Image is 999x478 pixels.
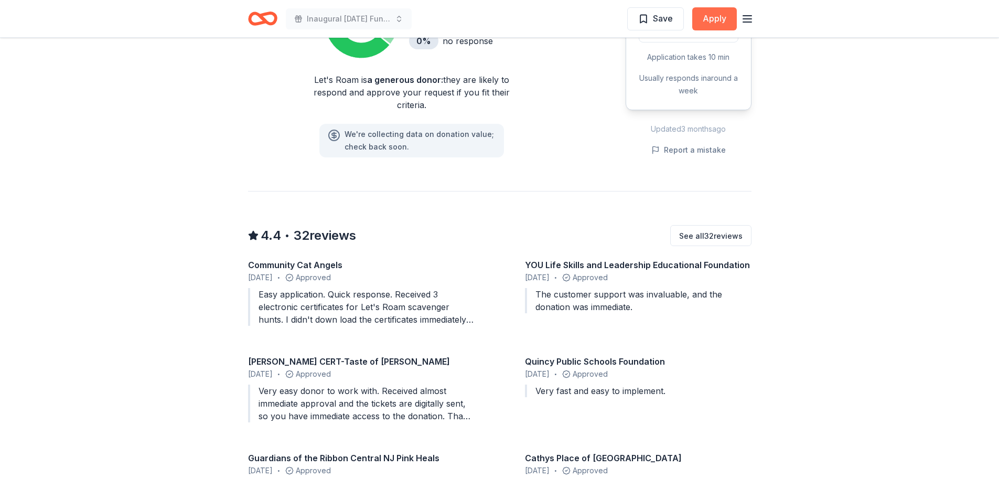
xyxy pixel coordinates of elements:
[248,6,277,31] a: Home
[409,33,438,49] div: 0 %
[525,288,751,313] div: The customer support was invaluable, and the donation was immediate.
[627,7,684,30] button: Save
[626,123,751,135] div: Updated 3 months ago
[307,13,391,25] span: Inaugural [DATE] Fundraising Brunch
[525,259,751,271] div: YOU Life Skills and Leadership Educational Foundation
[294,227,356,244] span: 32 reviews
[248,271,273,284] span: [DATE]
[525,368,751,380] div: Approved
[554,466,557,475] span: •
[525,368,550,380] span: [DATE]
[248,355,475,368] div: [PERSON_NAME] CERT-Taste of [PERSON_NAME]
[277,370,280,378] span: •
[284,230,289,241] span: •
[248,368,475,380] div: Approved
[286,8,412,29] button: Inaugural [DATE] Fundraising Brunch
[525,452,751,464] div: Cathys Place of [GEOGRAPHIC_DATA]
[248,288,475,326] div: Easy application. Quick response. Received 3 electronic certificates for Let's Roam scavenger hun...
[525,271,751,284] div: Approved
[261,227,281,244] span: 4.4
[670,225,751,246] button: See all32reviews
[525,464,751,477] div: Approved
[248,464,475,477] div: Approved
[651,144,726,156] button: Report a mistake
[639,51,738,63] div: Application takes 10 min
[639,72,738,97] div: Usually responds in around a week
[525,385,751,397] div: Very fast and easy to implement.
[525,271,550,284] span: [DATE]
[248,385,475,422] div: Very easy donor to work with. Received almost immediate approval and the tickets are digitally se...
[248,464,273,477] span: [DATE]
[311,73,512,111] div: Let's Roam is they are likely to respond and approve your request if you fit their criteria.
[248,368,273,380] span: [DATE]
[248,259,475,271] div: Community Cat Angels
[277,273,280,282] span: •
[653,12,673,25] span: Save
[554,370,557,378] span: •
[345,128,496,153] div: We ' re collecting data on donation value ; check back soon.
[692,7,737,30] button: Apply
[248,271,475,284] div: Approved
[525,355,751,368] div: Quincy Public Schools Foundation
[367,75,443,85] span: a generous donor :
[554,273,557,282] span: •
[525,464,550,477] span: [DATE]
[443,35,493,47] div: no response
[248,452,475,464] div: Guardians of the Ribbon Central NJ Pink Heals
[277,466,280,475] span: •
